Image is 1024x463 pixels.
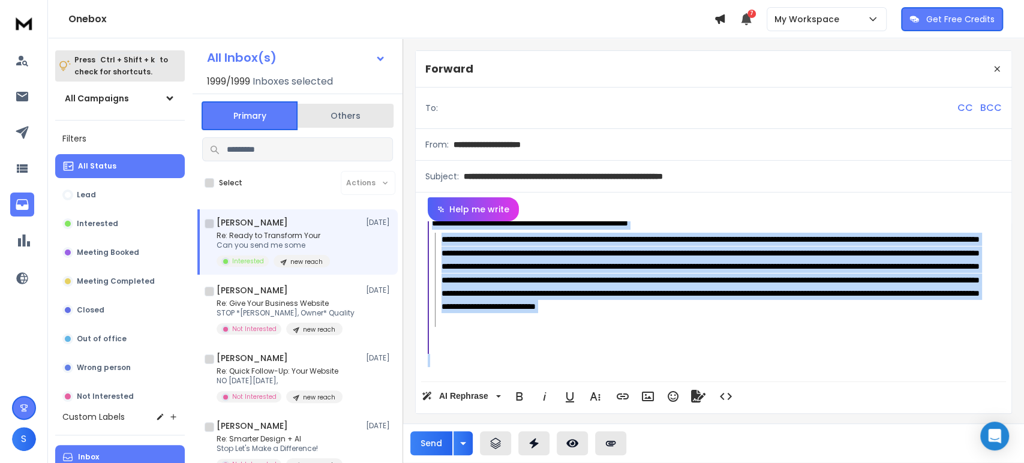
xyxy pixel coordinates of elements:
button: Insert Link (Ctrl+K) [611,384,634,408]
h1: All Campaigns [65,92,129,104]
span: AI Rephrase [437,391,491,401]
button: AI Rephrase [419,384,503,408]
h1: Onebox [68,12,714,26]
button: Meeting Completed [55,269,185,293]
p: Wrong person [77,363,131,372]
button: Primary [202,101,298,130]
p: [DATE] [366,218,393,227]
p: From: [425,139,449,151]
h3: Custom Labels [62,411,125,423]
span: 7 [747,10,756,18]
p: Not Interested [232,324,277,333]
h1: [PERSON_NAME] [217,284,288,296]
p: Re: Ready to Transform Your [217,231,330,240]
button: Send [410,431,452,455]
p: Not Interested [232,392,277,401]
p: Meeting Booked [77,248,139,257]
button: Out of office [55,327,185,351]
p: To: [425,102,438,114]
p: Re: Quick Follow-Up: Your Website [217,366,343,376]
p: Can you send me some [217,240,330,250]
p: STOP *[PERSON_NAME], Owner* Quality [217,308,355,318]
div: Open Intercom Messenger [980,422,1009,450]
button: S [12,427,36,451]
span: 1999 / 1999 [207,74,250,89]
span: Ctrl + Shift + k [98,53,157,67]
button: Others [298,103,394,129]
p: Inbox [78,452,99,462]
p: [DATE] [366,285,393,295]
button: Closed [55,298,185,322]
p: Press to check for shortcuts. [74,54,168,78]
p: Get Free Credits [926,13,995,25]
p: NO [DATE][DATE], [217,376,343,386]
h1: [PERSON_NAME] [217,420,288,432]
p: Re: Give Your Business Website [217,299,355,308]
button: All Campaigns [55,86,185,110]
button: Underline (Ctrl+U) [558,384,581,408]
p: Forward [425,61,473,77]
p: new reach [290,257,323,266]
p: Re: Smarter Design + AI [217,434,343,444]
button: Meeting Booked [55,240,185,264]
p: Meeting Completed [77,276,155,286]
button: Wrong person [55,356,185,380]
p: CC [957,101,973,115]
button: Lead [55,183,185,207]
button: Not Interested [55,384,185,408]
p: Interested [232,257,264,266]
p: new reach [303,325,335,334]
h3: Inboxes selected [253,74,333,89]
button: Insert Image (Ctrl+P) [636,384,659,408]
p: Subject: [425,170,459,182]
img: logo [12,12,36,34]
h1: [PERSON_NAME] [217,352,288,364]
p: [DATE] [366,353,393,363]
button: Bold (Ctrl+B) [508,384,531,408]
p: Out of office [77,334,127,344]
button: Help me write [428,197,519,221]
p: Lead [77,190,96,200]
p: Interested [77,219,118,229]
h1: All Inbox(s) [207,52,277,64]
button: Signature [687,384,710,408]
button: All Inbox(s) [197,46,395,70]
button: Italic (Ctrl+I) [533,384,556,408]
button: Get Free Credits [901,7,1003,31]
p: BCC [980,101,1002,115]
h3: Filters [55,130,185,147]
p: All Status [78,161,116,171]
p: new reach [303,393,335,402]
p: Not Interested [77,392,134,401]
p: [DATE] [366,421,393,431]
label: Select [219,178,242,188]
p: My Workspace [774,13,844,25]
p: Stop Let's Make a Difference! [217,444,343,453]
button: Interested [55,212,185,236]
button: All Status [55,154,185,178]
p: Closed [77,305,104,315]
button: Emoticons [662,384,684,408]
h1: [PERSON_NAME] [217,217,288,229]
